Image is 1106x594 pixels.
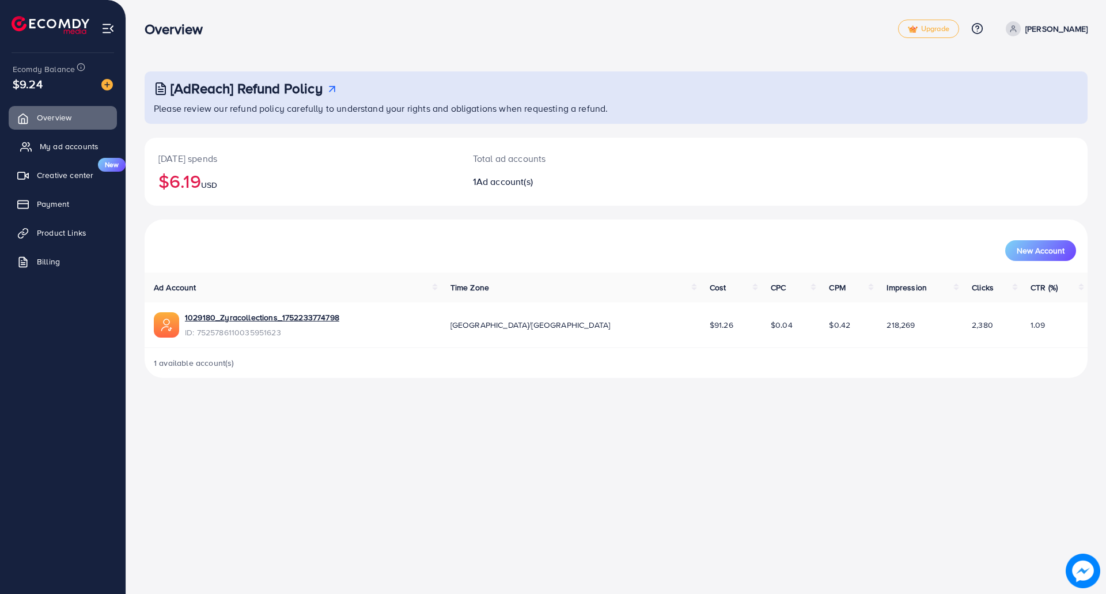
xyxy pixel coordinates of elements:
[1025,22,1088,36] p: [PERSON_NAME]
[185,327,339,338] span: ID: 7525786110035951623
[37,112,71,123] span: Overview
[158,170,445,192] h2: $6.19
[37,227,86,239] span: Product Links
[9,221,117,244] a: Product Links
[908,25,949,33] span: Upgrade
[98,158,126,172] span: New
[171,80,323,97] h3: [AdReach] Refund Policy
[37,198,69,210] span: Payment
[710,319,733,331] span: $91.26
[887,319,915,331] span: 218,269
[101,79,113,90] img: image
[887,282,927,293] span: Impression
[40,141,99,152] span: My ad accounts
[154,101,1081,115] p: Please review our refund policy carefully to understand your rights and obligations when requesti...
[1005,240,1076,261] button: New Account
[13,75,43,92] span: $9.24
[1066,554,1100,588] img: image
[972,282,994,293] span: Clicks
[101,22,115,35] img: menu
[829,319,850,331] span: $0.42
[1017,247,1065,255] span: New Account
[1031,319,1046,331] span: 1.09
[201,179,217,191] span: USD
[37,256,60,267] span: Billing
[710,282,726,293] span: Cost
[9,135,117,158] a: My ad accounts
[12,16,89,34] img: logo
[1031,282,1058,293] span: CTR (%)
[972,319,993,331] span: 2,380
[473,152,681,165] p: Total ad accounts
[829,282,845,293] span: CPM
[154,312,179,338] img: ic-ads-acc.e4c84228.svg
[908,25,918,33] img: tick
[9,250,117,273] a: Billing
[9,164,117,187] a: Creative centerNew
[473,176,681,187] h2: 1
[771,282,786,293] span: CPC
[9,192,117,215] a: Payment
[13,63,75,75] span: Ecomdy Balance
[9,106,117,129] a: Overview
[154,282,196,293] span: Ad Account
[771,319,793,331] span: $0.04
[476,175,533,188] span: Ad account(s)
[1001,21,1088,36] a: [PERSON_NAME]
[154,357,234,369] span: 1 available account(s)
[37,169,93,181] span: Creative center
[158,152,445,165] p: [DATE] spends
[898,20,959,38] a: tickUpgrade
[145,21,212,37] h3: Overview
[185,312,339,323] a: 1029180_Zyracollections_1752233774798
[450,282,489,293] span: Time Zone
[450,319,611,331] span: [GEOGRAPHIC_DATA]/[GEOGRAPHIC_DATA]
